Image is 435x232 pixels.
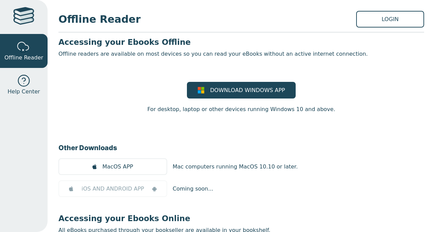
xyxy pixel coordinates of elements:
a: LOGIN [356,11,424,28]
span: Offline Reader [4,54,43,62]
h3: Other Downloads [58,143,424,153]
span: Offline Reader [58,12,356,27]
h3: Accessing your Ebooks Offline [58,37,424,47]
p: Coming soon... [173,185,213,193]
span: Help Center [7,88,40,96]
p: Offline readers are available on most devices so you can read your eBooks without an active inter... [58,50,424,58]
p: Mac computers running MacOS 10.10 or later. [173,163,298,171]
span: iOS AND ANDROID APP [82,185,144,193]
span: MacOS APP [102,163,133,171]
p: For desktop, laptop or other devices running Windows 10 and above. [147,105,335,113]
span: DOWNLOAD WINDOWS APP [210,86,285,94]
h3: Accessing your Ebooks Online [58,213,424,224]
a: DOWNLOAD WINDOWS APP [187,82,296,99]
a: MacOS APP [58,158,167,175]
